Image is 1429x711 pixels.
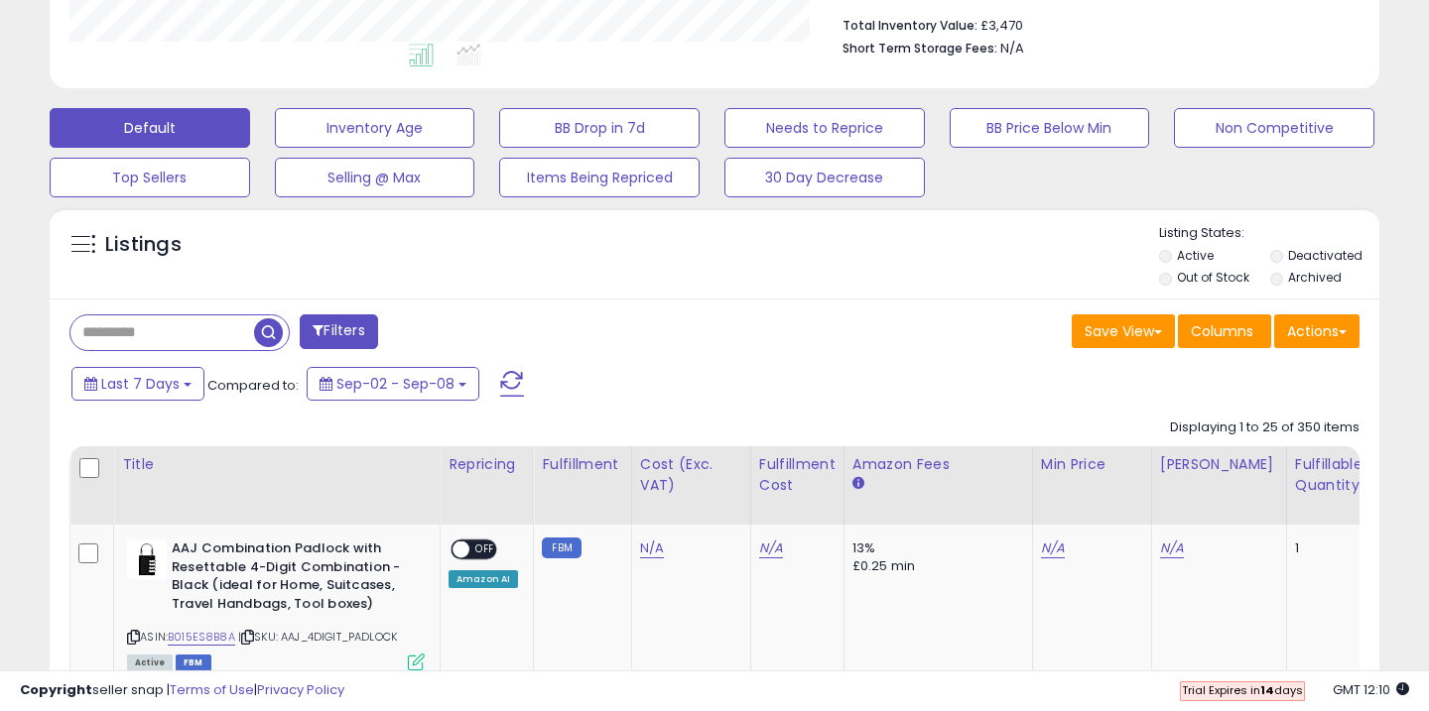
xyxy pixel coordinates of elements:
[1295,454,1364,496] div: Fulfillable Quantity
[852,454,1024,475] div: Amazon Fees
[843,40,997,57] b: Short Term Storage Fees:
[101,374,180,394] span: Last 7 Days
[1160,538,1184,558] a: N/A
[852,539,1017,557] div: 13%
[852,557,1017,575] div: £0.25 min
[542,537,581,558] small: FBM
[238,629,397,645] span: | SKU: AAJ_4DIGIT_PADLOCK
[307,367,479,401] button: Sep-02 - Sep-08
[1182,682,1303,698] span: Trial Expires in days
[499,158,700,197] button: Items Being Repriced
[640,454,742,496] div: Cost (Exc. VAT)
[1260,682,1274,698] b: 14
[20,681,344,700] div: seller snap | |
[1041,538,1065,558] a: N/A
[1160,454,1278,475] div: [PERSON_NAME]
[207,376,299,395] span: Compared to:
[843,12,1345,36] li: £3,470
[71,367,204,401] button: Last 7 Days
[1178,314,1271,348] button: Columns
[257,680,344,699] a: Privacy Policy
[1159,224,1380,243] p: Listing States:
[20,680,92,699] strong: Copyright
[449,454,525,475] div: Repricing
[105,231,182,259] h5: Listings
[168,629,235,646] a: B015ES8B8A
[1170,418,1360,437] div: Displaying 1 to 25 of 350 items
[1191,321,1253,341] span: Columns
[275,108,475,148] button: Inventory Age
[127,539,167,579] img: 418H4sEEiiL._SL40_.jpg
[950,108,1150,148] button: BB Price Below Min
[640,538,664,558] a: N/A
[843,17,977,34] b: Total Inventory Value:
[275,158,475,197] button: Selling @ Max
[1177,247,1214,264] label: Active
[1295,539,1357,557] div: 1
[542,454,622,475] div: Fulfillment
[759,538,783,558] a: N/A
[300,314,377,349] button: Filters
[170,680,254,699] a: Terms of Use
[499,108,700,148] button: BB Drop in 7d
[759,454,836,496] div: Fulfillment Cost
[852,475,864,493] small: Amazon Fees.
[1274,314,1360,348] button: Actions
[172,539,413,618] b: AAJ Combination Padlock with Resettable 4-Digit Combination - Black (ideal for Home, Suitcases, T...
[50,108,250,148] button: Default
[1333,680,1409,699] span: 2025-09-16 12:10 GMT
[1174,108,1374,148] button: Non Competitive
[50,158,250,197] button: Top Sellers
[1288,269,1342,286] label: Archived
[1177,269,1249,286] label: Out of Stock
[1041,454,1143,475] div: Min Price
[1000,39,1024,58] span: N/A
[469,541,501,558] span: OFF
[1288,247,1363,264] label: Deactivated
[336,374,455,394] span: Sep-02 - Sep-08
[724,108,925,148] button: Needs to Reprice
[1072,314,1175,348] button: Save View
[724,158,925,197] button: 30 Day Decrease
[122,454,432,475] div: Title
[449,570,518,588] div: Amazon AI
